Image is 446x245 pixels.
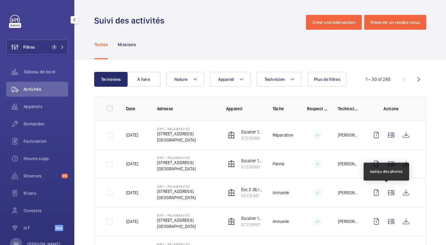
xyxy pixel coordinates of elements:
[273,218,289,225] p: Annuelle
[241,129,263,135] p: Escalier 1 (bâtiment du haut)
[157,217,196,223] p: [STREET_ADDRESS]
[24,121,68,127] span: Demandes
[308,72,347,87] button: Plus de filtres
[307,106,328,112] p: Respect délai
[338,218,359,225] p: [PERSON_NAME]
[94,42,108,48] p: Tâches
[127,72,160,87] button: À faire
[306,15,362,30] button: Créer une intervention
[126,218,138,225] p: [DATE]
[24,138,68,144] span: Facturation
[228,131,235,139] img: elevator.svg
[24,208,68,214] span: Contacts
[118,42,136,48] p: Missions
[157,188,196,195] p: [STREET_ADDRESS]
[210,72,251,87] button: Appareil
[126,161,138,167] p: [DATE]
[273,106,297,112] p: Tâche
[370,169,403,174] div: Aperçu des photos
[157,195,196,201] p: [GEOGRAPHIC_DATA]
[241,135,263,141] p: 67239661
[55,225,63,231] span: Beta
[24,103,68,110] span: Appareils
[218,77,234,82] span: Appareil
[157,160,196,166] p: [STREET_ADDRESS]
[241,221,263,228] p: 67239661
[241,164,263,170] p: 67239661
[241,158,263,164] p: Escalier 1 (bâtiment du haut)
[52,45,57,50] span: 1
[273,132,294,138] p: Réparation
[364,15,426,30] button: Réserver un rendez-vous
[241,193,263,199] p: 65176491
[338,106,359,112] p: Technicien
[241,186,263,193] p: Esc 2 (B) loge
[228,189,235,196] img: elevator.svg
[273,161,285,167] p: Panne
[24,86,68,92] span: Activités
[157,106,216,112] p: Adresse
[23,44,35,50] span: Filtres
[126,106,147,112] p: Date
[241,215,263,221] p: Escalier 1 (bâtiment du haut)
[314,77,340,82] span: Plus de filtres
[94,15,168,26] h1: Suivi des activités
[265,77,285,82] span: Technicien
[257,72,302,87] button: Technicien
[228,218,235,225] img: elevator.svg
[61,173,68,178] span: 25
[157,127,196,131] p: 4311 - PALAISEAU 02
[338,161,359,167] p: [PERSON_NAME]
[24,155,68,162] span: Heures supp.
[157,156,196,160] p: 4311 - PALAISEAU 02
[24,225,55,231] span: IoT
[24,190,68,196] span: Bilans
[369,106,413,112] p: Actions
[157,137,196,143] p: [GEOGRAPHIC_DATA]
[6,40,68,55] button: Filtres1
[338,132,359,138] p: [PERSON_NAME]
[366,76,391,82] div: 1 – 30 of 265
[228,160,235,168] img: elevator.svg
[126,190,138,196] p: [DATE]
[157,185,196,188] p: 4311 - PALAISEAU 02
[24,173,59,179] span: Réserves
[157,131,196,137] p: [STREET_ADDRESS]
[157,223,196,230] p: [GEOGRAPHIC_DATA]
[94,72,128,87] button: Terminées
[226,106,263,112] p: Appareil
[157,166,196,172] p: [GEOGRAPHIC_DATA]
[24,69,68,75] span: Tableau de bord
[273,190,289,196] p: Annuelle
[174,77,188,82] span: Nature
[157,213,196,217] p: 4311 - PALAISEAU 02
[126,132,138,138] p: [DATE]
[167,72,204,87] button: Nature
[338,190,359,196] p: [PERSON_NAME]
